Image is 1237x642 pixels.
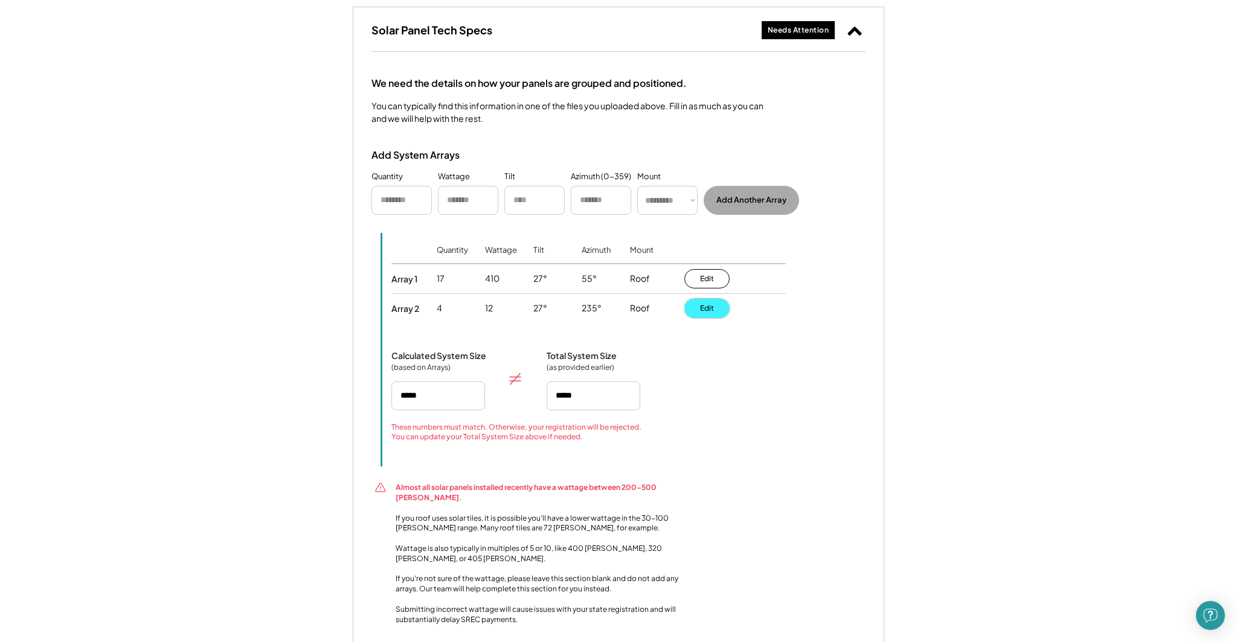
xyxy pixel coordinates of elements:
div: Roof [630,273,650,285]
div: 55° [582,273,597,285]
h3: Solar Panel Tech Specs [371,23,492,37]
div: Array 2 [391,303,419,314]
div: Tilt [504,171,515,183]
div: 12 [485,302,493,314]
div: Needs Attention [768,25,829,36]
div: Open Intercom Messenger [1196,601,1225,630]
div: 410 [485,273,500,285]
button: Edit [684,299,730,318]
font: Almost all solar panels installed recently have a wattage between 200-500 [PERSON_NAME]. [396,483,658,502]
div: 235° [582,302,602,314]
div: These numbers must match. Otherwise, your registration will be rejected. You can update your Tota... [391,422,641,443]
div: Mount [630,245,654,272]
div: If you roof uses solar tiles, it is possible you'll have a lower wattage in the 30-100 [PERSON_NA... [396,483,698,625]
div: (based on Arrays) [391,363,452,372]
div: We need the details on how your panels are grouped and positioned. [371,76,687,91]
div: Azimuth (0-359) [571,171,631,183]
div: 27° [533,302,547,314]
div: Array 1 [391,273,417,284]
div: Quantity [371,171,403,183]
div: Tilt [533,245,544,272]
div: 4 [437,302,442,314]
div: (as provided earlier) [547,363,614,372]
div: Total System Size [547,350,617,361]
div: You can typically find this information in one of the files you uploaded above. Fill in as much a... [371,100,764,125]
div: 17 [437,273,445,285]
button: Edit [684,269,730,288]
div: Roof [630,302,650,314]
div: Quantity [437,245,468,272]
div: Wattage [485,245,517,272]
div: Mount [637,171,661,183]
div: Wattage [438,171,470,183]
div: Calculated System Size [391,350,486,361]
div: 27° [533,273,547,285]
button: Add Another Array [704,186,799,215]
div: Add System Arrays [371,149,492,162]
div: Azimuth [582,245,611,272]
